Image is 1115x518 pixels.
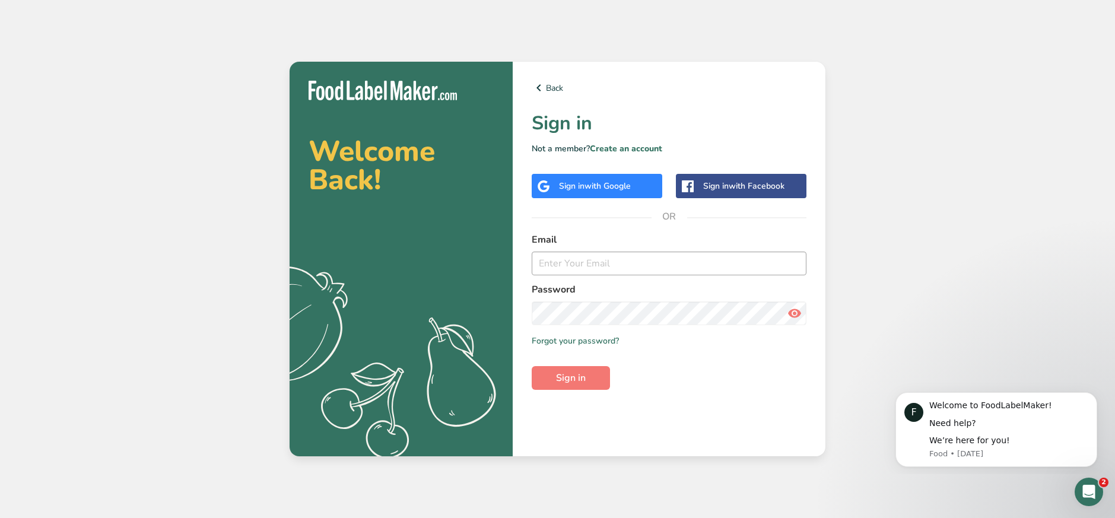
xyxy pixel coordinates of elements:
span: Sign in [556,371,586,385]
label: Email [532,233,806,247]
img: Food Label Maker [309,81,457,100]
a: Back [532,81,806,95]
label: Password [532,282,806,297]
iframe: Intercom notifications message [878,382,1115,474]
div: Sign in [559,180,631,192]
span: OR [652,199,687,234]
input: Enter Your Email [532,252,806,275]
iframe: Intercom live chat [1075,478,1103,506]
a: Create an account [590,143,662,154]
button: Sign in [532,366,610,390]
div: Sign in [703,180,784,192]
h1: Sign in [532,109,806,138]
span: with Google [584,180,631,192]
span: with Facebook [729,180,784,192]
p: Not a member? [532,142,806,155]
span: 2 [1099,478,1108,487]
h2: Welcome Back! [309,137,494,194]
a: Forgot your password? [532,335,619,347]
